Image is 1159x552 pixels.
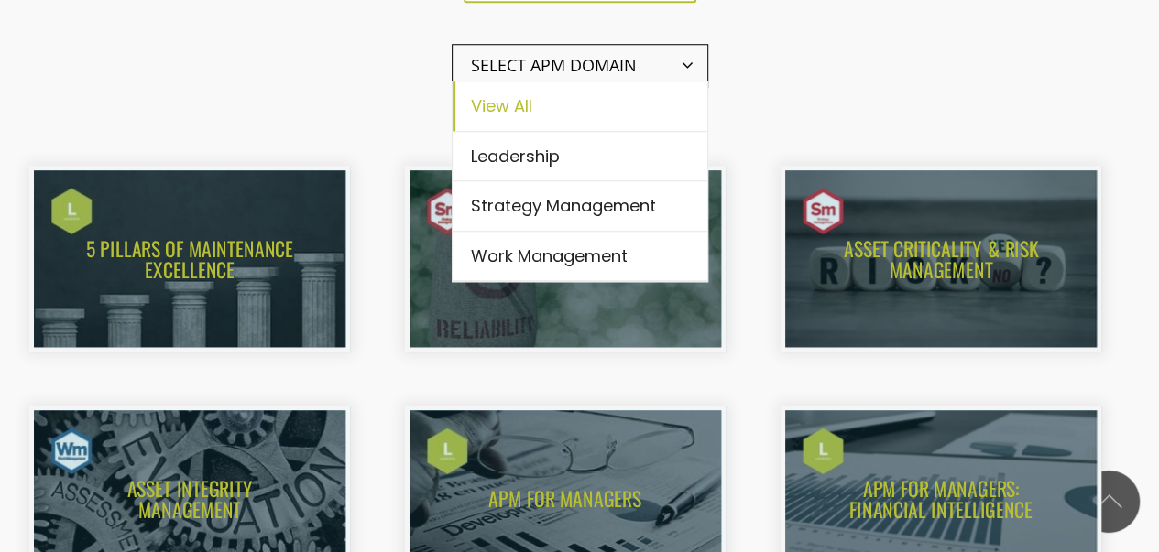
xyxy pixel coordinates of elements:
[410,170,721,348] img: Advanced RCM Practices
[453,86,707,126] a: View All
[785,170,1097,348] img: New call-to-action
[452,44,708,88] span: Select APM Domain
[453,236,707,276] a: Work Management
[453,136,707,177] a: Leadership
[34,170,345,348] img: New call-to-action
[453,186,707,226] a: Strategy Management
